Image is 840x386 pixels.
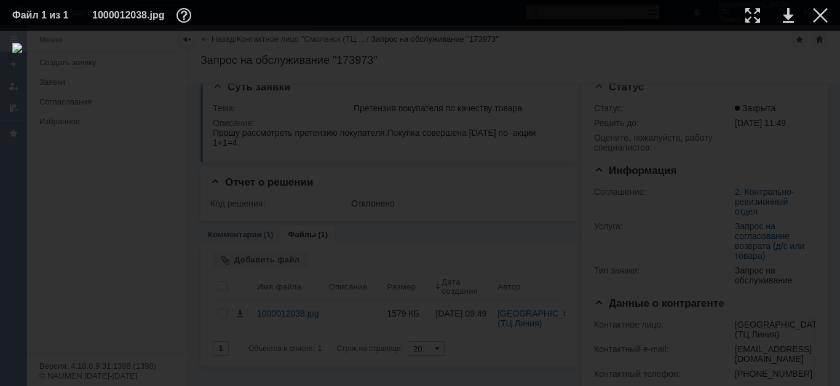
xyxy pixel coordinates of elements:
div: Закрыть окно (Esc) [813,8,828,23]
div: Файл 1 из 1 [12,10,74,20]
div: Дополнительная информация о файле (F11) [176,8,195,23]
div: Увеличить масштаб [745,8,760,23]
div: 1000012038.jpg [92,8,195,23]
img: download [12,43,828,374]
div: Скачать файл [783,8,794,23]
